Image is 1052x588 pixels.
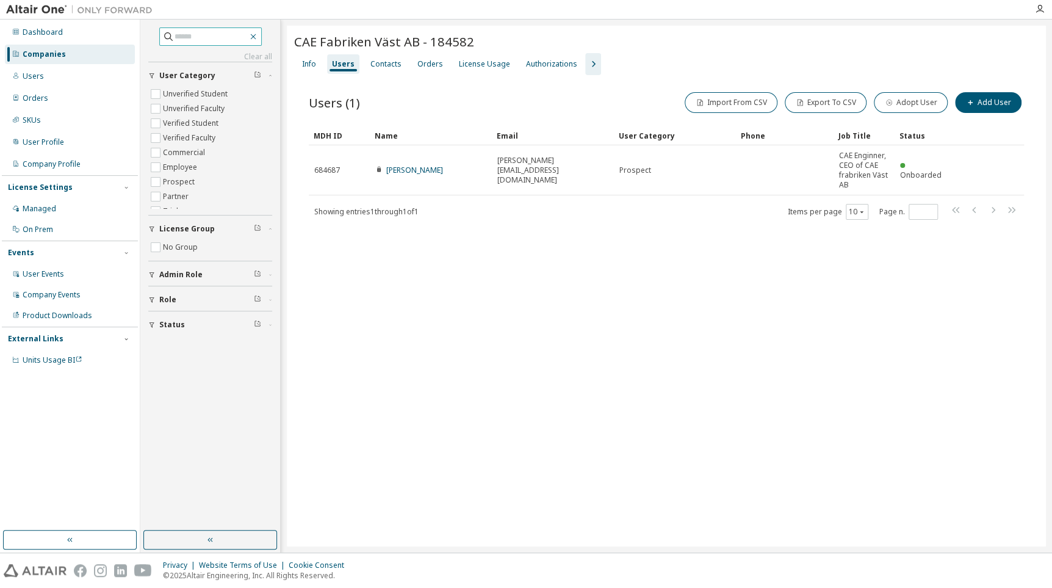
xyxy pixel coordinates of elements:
span: Clear filter [254,71,261,81]
div: Users [23,71,44,81]
label: Verified Student [163,116,221,131]
div: Job Title [838,126,890,145]
span: Units Usage BI [23,355,82,365]
span: Showing entries 1 through 1 of 1 [314,206,419,217]
div: License Usage [459,59,510,69]
label: Trial [163,204,181,219]
div: Email [497,126,609,145]
div: Orders [417,59,443,69]
img: Altair One [6,4,159,16]
div: Dashboard [23,27,63,37]
button: License Group [148,216,272,242]
div: Privacy [163,561,199,570]
label: Prospect [163,175,197,189]
button: Adopt User [874,92,948,113]
img: instagram.svg [94,564,107,577]
img: youtube.svg [134,564,152,577]
a: Clear all [148,52,272,62]
span: License Group [159,224,215,234]
p: © 2025 Altair Engineering, Inc. All Rights Reserved. [163,570,351,581]
div: Company Profile [23,159,81,169]
label: Unverified Faculty [163,101,227,116]
div: User Events [23,269,64,279]
span: Users (1) [309,94,360,111]
span: 684687 [314,165,340,175]
span: Clear filter [254,320,261,330]
button: Status [148,311,272,338]
button: Role [148,286,272,313]
span: Page n. [879,204,938,220]
div: Users [332,59,355,69]
div: Status [899,126,951,145]
span: User Category [159,71,215,81]
div: MDH ID [314,126,365,145]
span: CAE Fabriken Väst AB - 184582 [294,33,474,50]
div: Companies [23,49,66,59]
label: Verified Faculty [163,131,218,145]
div: Company Events [23,290,81,300]
div: Events [8,248,34,258]
img: altair_logo.svg [4,564,67,577]
span: Prospect [619,165,651,175]
span: Role [159,295,176,305]
div: Name [375,126,487,145]
div: User Category [619,126,731,145]
div: User Profile [23,137,64,147]
label: Commercial [163,145,207,160]
label: Employee [163,160,200,175]
div: Contacts [370,59,402,69]
div: Website Terms of Use [199,561,289,570]
div: On Prem [23,225,53,234]
div: Phone [741,126,829,145]
div: Authorizations [526,59,577,69]
img: linkedin.svg [114,564,127,577]
div: License Settings [8,183,73,192]
span: Status [159,320,185,330]
div: SKUs [23,115,41,125]
div: Cookie Consent [289,561,351,570]
span: Admin Role [159,270,203,280]
label: Partner [163,189,191,204]
button: Import From CSV [685,92,777,113]
span: [PERSON_NAME][EMAIL_ADDRESS][DOMAIN_NAME] [497,156,608,185]
span: Clear filter [254,295,261,305]
img: facebook.svg [74,564,87,577]
button: User Category [148,62,272,89]
span: Items per page [788,204,868,220]
span: CAE Enginner, CEO of CAE frabriken Väst AB [839,151,889,190]
button: Admin Role [148,261,272,288]
button: 10 [849,207,865,217]
label: Unverified Student [163,87,230,101]
div: External Links [8,334,63,344]
a: [PERSON_NAME] [386,165,443,175]
span: Clear filter [254,224,261,234]
div: Info [302,59,316,69]
div: Managed [23,204,56,214]
div: Product Downloads [23,311,92,321]
label: No Group [163,240,200,255]
button: Add User [955,92,1021,113]
span: Onboarded [900,170,942,180]
button: Export To CSV [785,92,866,113]
div: Orders [23,93,48,103]
span: Clear filter [254,270,261,280]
